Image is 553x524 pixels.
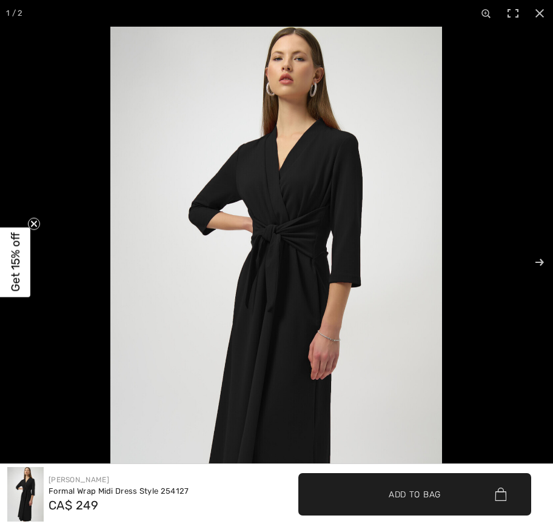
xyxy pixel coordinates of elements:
[49,476,109,484] a: [PERSON_NAME]
[28,8,53,19] span: Help
[389,488,441,500] span: Add to Bag
[28,217,40,230] button: Close teaser
[49,485,189,497] div: Formal Wrap Midi Dress Style 254127
[298,473,531,516] button: Add to Bag
[7,467,44,522] img: Formal Wrap Midi Dress Style 254127
[511,232,553,293] button: Next (arrow right)
[110,27,442,524] img: joseph-ribkoff-dresses-jumpsuits-black_254127c_1_82c5.jpg
[8,233,22,292] span: Get 15% off
[49,498,98,512] span: CA$ 249
[495,488,506,501] img: Bag.svg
